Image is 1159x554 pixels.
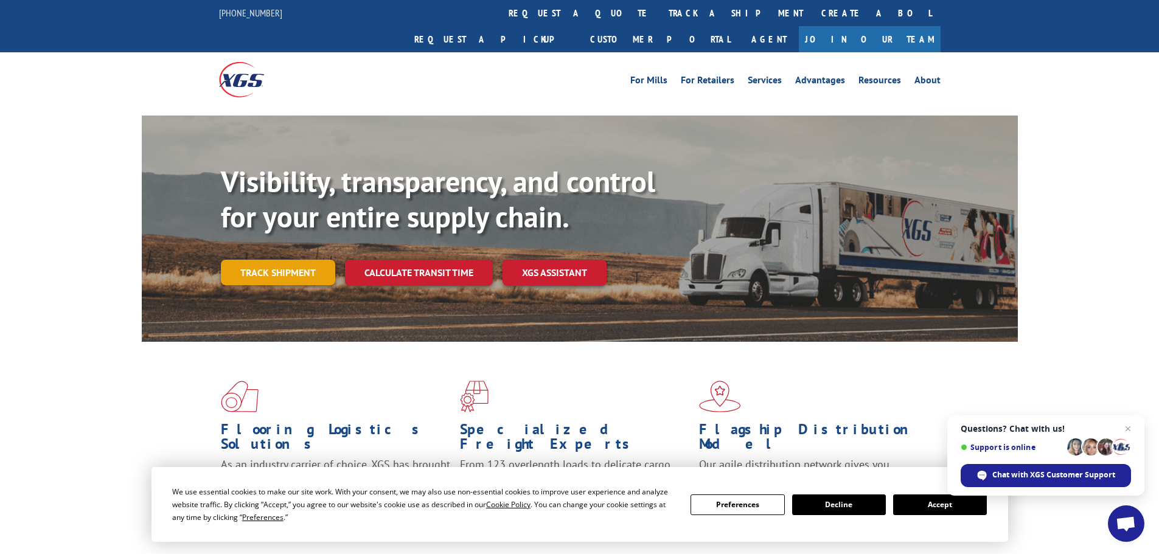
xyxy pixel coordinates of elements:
b: Visibility, transparency, and control for your entire supply chain. [221,162,655,235]
a: Join Our Team [799,26,941,52]
a: Agent [739,26,799,52]
a: Request a pickup [405,26,581,52]
a: [PHONE_NUMBER] [219,7,282,19]
span: Close chat [1121,421,1135,436]
div: Chat with XGS Customer Support [961,464,1131,487]
a: Calculate transit time [345,260,493,286]
span: Support is online [961,443,1063,452]
span: Cookie Policy [486,499,531,510]
a: About [914,75,941,89]
p: From 123 overlength loads to delicate cargo, our experienced staff knows the best way to move you... [460,457,690,511]
button: Decline [792,494,886,515]
a: For Retailers [681,75,734,89]
a: Advantages [795,75,845,89]
div: We use essential cookies to make our site work. With your consent, we may also use non-essential ... [172,485,676,524]
a: For Mills [630,75,667,89]
span: Chat with XGS Customer Support [992,469,1115,480]
a: Track shipment [221,260,335,285]
a: XGS ASSISTANT [503,260,607,286]
a: Resources [858,75,901,89]
div: Cookie Consent Prompt [151,467,1008,542]
img: xgs-icon-total-supply-chain-intelligence-red [221,381,259,412]
a: Customer Portal [581,26,739,52]
img: xgs-icon-flagship-distribution-model-red [699,381,741,412]
button: Preferences [691,494,784,515]
img: xgs-icon-focused-on-flooring-red [460,381,489,412]
div: Open chat [1108,505,1144,542]
h1: Flagship Distribution Model [699,422,929,457]
span: As an industry carrier of choice, XGS has brought innovation and dedication to flooring logistics... [221,457,450,500]
button: Accept [893,494,987,515]
span: Our agile distribution network gives you nationwide inventory management on demand. [699,457,923,486]
h1: Specialized Freight Experts [460,422,690,457]
span: Preferences [242,512,284,522]
span: Questions? Chat with us! [961,424,1131,434]
a: Services [748,75,782,89]
h1: Flooring Logistics Solutions [221,422,451,457]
